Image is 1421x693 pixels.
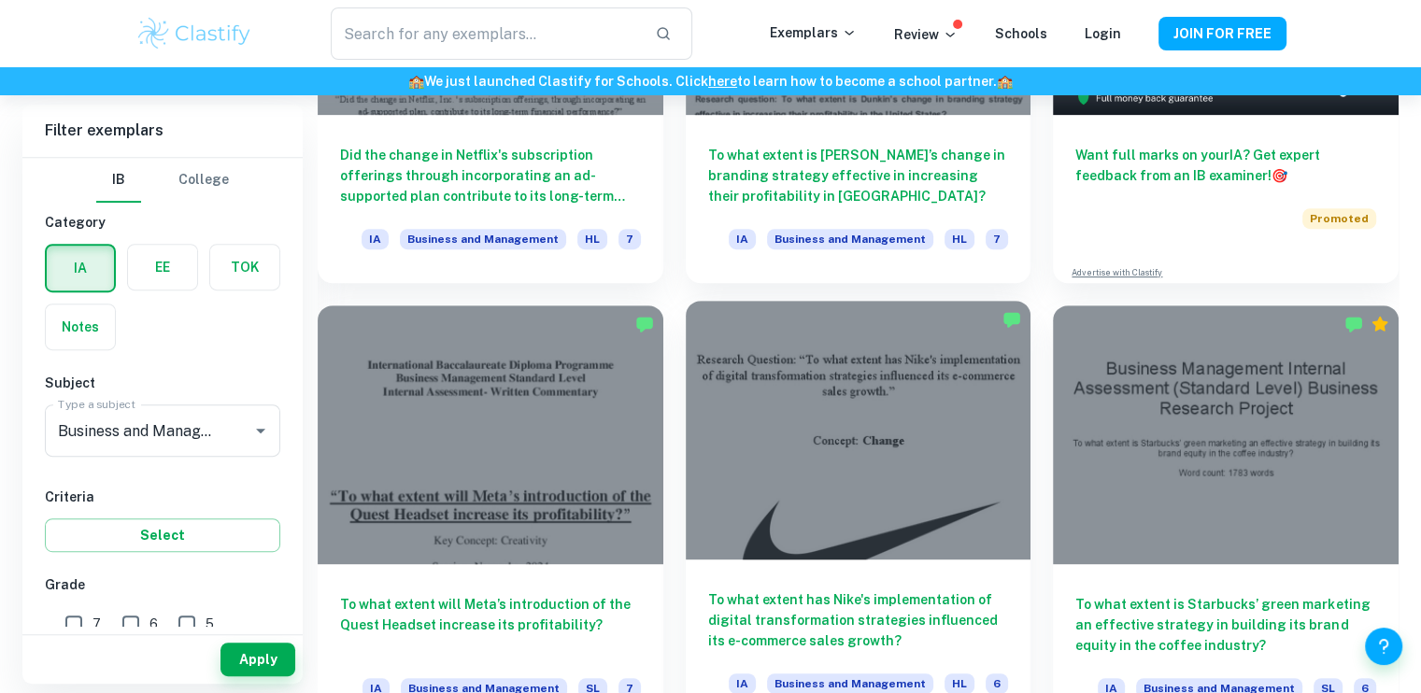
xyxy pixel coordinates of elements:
[1075,145,1376,186] h6: Want full marks on your IA ? Get expert feedback from an IB examiner!
[340,145,641,206] h6: Did the change in Netflix's subscription offerings through incorporating an ad-supported plan con...
[618,229,641,249] span: 7
[767,229,933,249] span: Business and Management
[400,229,566,249] span: Business and Management
[1002,310,1021,329] img: Marked
[58,396,135,412] label: Type a subject
[331,7,639,60] input: Search for any exemplars...
[135,15,254,52] img: Clastify logo
[708,145,1009,206] h6: To what extent is [PERSON_NAME]’s change in branding strategy effective in increasing their profi...
[4,71,1417,92] h6: We just launched Clastify for Schools. Click to learn how to become a school partner.
[92,614,101,634] span: 7
[1085,26,1121,41] a: Login
[997,74,1013,89] span: 🏫
[220,643,295,676] button: Apply
[210,245,279,290] button: TOK
[708,74,737,89] a: here
[1272,168,1287,183] span: 🎯
[1371,315,1389,333] div: Premium
[635,315,654,333] img: Marked
[1075,594,1376,656] h6: To what extent is Starbucks’ green marketing an effective strategy in building its brand equity i...
[986,229,1008,249] span: 7
[45,518,280,552] button: Select
[45,574,280,595] h6: Grade
[1365,628,1402,665] button: Help and Feedback
[96,158,141,203] button: IB
[408,74,424,89] span: 🏫
[22,105,303,157] h6: Filter exemplars
[248,417,274,444] button: Open
[945,229,974,249] span: HL
[894,24,958,45] p: Review
[178,158,229,203] button: College
[577,229,607,249] span: HL
[708,589,1009,651] h6: To what extent has Nike's implementation of digital transformation strategies influenced its e-co...
[362,229,389,249] span: IA
[1302,208,1376,229] span: Promoted
[1344,315,1363,333] img: Marked
[340,594,641,656] h6: To what extent will Meta’s introduction of the Quest Headset increase its profitability?
[128,245,197,290] button: EE
[45,212,280,233] h6: Category
[995,26,1047,41] a: Schools
[45,487,280,507] h6: Criteria
[206,614,214,634] span: 5
[1158,17,1286,50] button: JOIN FOR FREE
[149,614,158,634] span: 6
[729,229,756,249] span: IA
[770,22,857,43] p: Exemplars
[1072,266,1162,279] a: Advertise with Clastify
[96,158,229,203] div: Filter type choice
[46,304,115,349] button: Notes
[45,373,280,393] h6: Subject
[47,246,114,290] button: IA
